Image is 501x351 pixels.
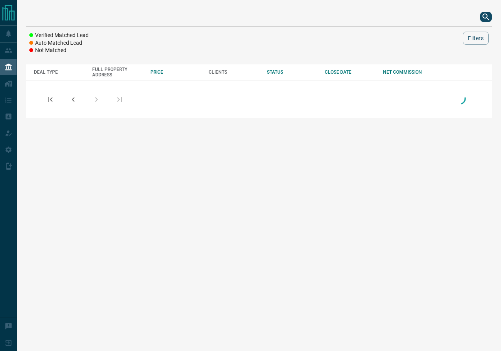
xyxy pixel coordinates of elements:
[463,32,489,45] button: Filters
[325,69,375,75] div: CLOSE DATE
[452,91,468,108] div: Loading
[209,69,259,75] div: CLIENTS
[267,69,317,75] div: STATUS
[29,39,89,47] li: Auto Matched Lead
[34,69,84,75] div: DEAL TYPE
[150,69,201,75] div: PRICE
[383,69,434,75] div: NET COMMISSION
[29,32,89,39] li: Verified Matched Lead
[29,47,89,54] li: Not Matched
[92,67,143,78] div: FULL PROPERTY ADDRESS
[480,12,492,22] button: search button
